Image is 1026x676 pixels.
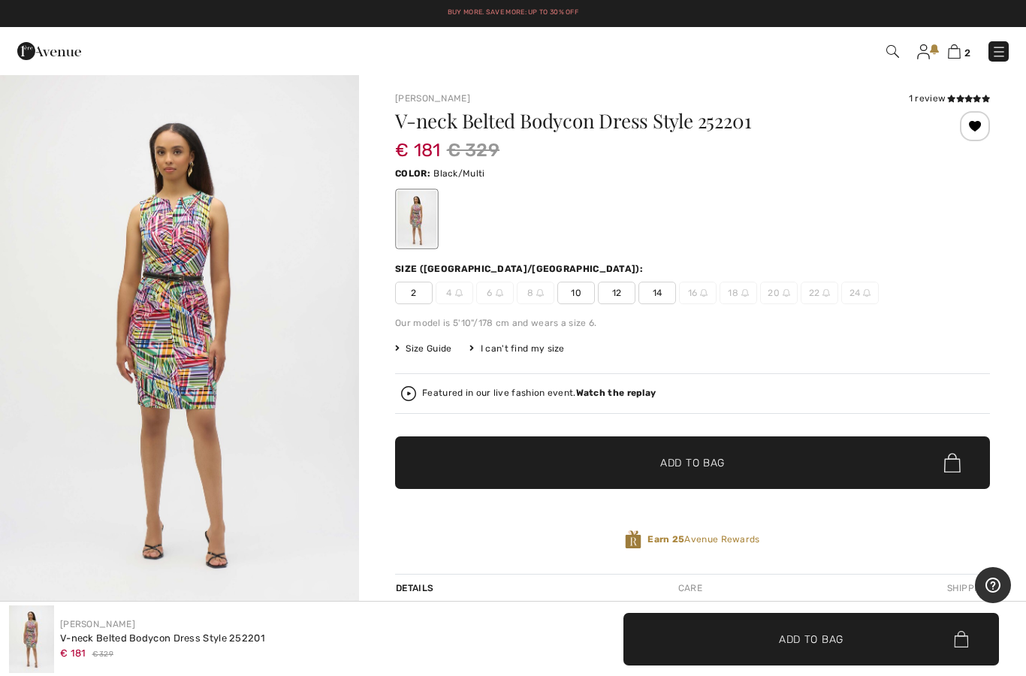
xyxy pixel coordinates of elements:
[576,388,656,398] strong: Watch the replay
[395,342,451,355] span: Size Guide
[647,533,759,546] span: Avenue Rewards
[660,455,725,471] span: Add to Bag
[9,605,54,673] img: V-Neck Belted Bodycon Dress Style 252201
[395,262,646,276] div: Size ([GEOGRAPHIC_DATA]/[GEOGRAPHIC_DATA]):
[536,289,544,297] img: ring-m.svg
[395,575,437,602] div: Details
[647,534,684,545] strong: Earn 25
[964,47,970,59] span: 2
[638,282,676,304] span: 14
[665,575,715,602] div: Care
[801,282,838,304] span: 22
[395,282,433,304] span: 2
[422,388,656,398] div: Featured in our live fashion event.
[948,44,961,59] img: Shopping Bag
[395,93,470,104] a: [PERSON_NAME]
[679,282,717,304] span: 16
[60,631,265,646] div: V-neck Belted Bodycon Dress Style 252201
[17,43,81,57] a: 1ère Avenue
[395,111,891,131] h1: V-neck Belted Bodycon Dress Style 252201
[917,44,930,59] img: My Info
[623,613,999,665] button: Add to Bag
[991,44,1006,59] img: Menu
[401,386,416,401] img: Watch the replay
[447,137,500,164] span: € 329
[397,191,436,247] div: Black/Multi
[841,282,879,304] span: 24
[779,631,843,647] span: Add to Bag
[760,282,798,304] span: 20
[741,289,749,297] img: ring-m.svg
[975,567,1011,605] iframe: Opens a widget where you can find more information
[948,42,970,60] a: 2
[395,316,990,330] div: Our model is 5'10"/178 cm and wears a size 6.
[448,8,578,16] a: Buy More. Save More: Up to 30% Off
[944,453,961,472] img: Bag.svg
[436,282,473,304] span: 4
[598,282,635,304] span: 12
[625,530,641,550] img: Avenue Rewards
[455,289,463,297] img: ring-m.svg
[395,168,430,179] span: Color:
[943,575,990,602] div: Shipping
[469,342,564,355] div: I can't find my size
[496,289,503,297] img: ring-m.svg
[886,45,899,58] img: Search
[517,282,554,304] span: 8
[60,619,135,629] a: [PERSON_NAME]
[395,125,441,161] span: € 181
[954,631,968,647] img: Bag.svg
[720,282,757,304] span: 18
[395,436,990,489] button: Add to Bag
[476,282,514,304] span: 6
[60,647,86,659] span: € 181
[92,649,114,660] span: € 329
[557,282,595,304] span: 10
[433,168,484,179] span: Black/Multi
[822,289,830,297] img: ring-m.svg
[863,289,871,297] img: ring-m.svg
[909,92,990,105] div: 1 review
[700,289,708,297] img: ring-m.svg
[17,36,81,66] img: 1ère Avenue
[783,289,790,297] img: ring-m.svg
